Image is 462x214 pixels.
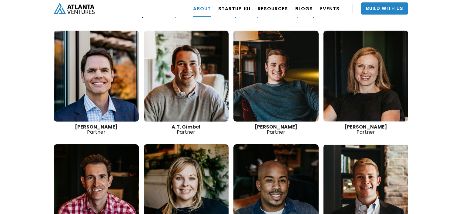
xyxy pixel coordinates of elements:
[172,123,200,130] strong: A.T. Gimbel
[323,124,409,135] div: Partner
[344,123,387,130] strong: [PERSON_NAME]
[75,123,118,130] strong: [PERSON_NAME]
[233,124,319,135] div: Partner
[361,2,408,15] a: Build With Us
[255,123,297,130] strong: [PERSON_NAME]
[144,124,229,135] div: Partner
[54,124,139,135] div: Partner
